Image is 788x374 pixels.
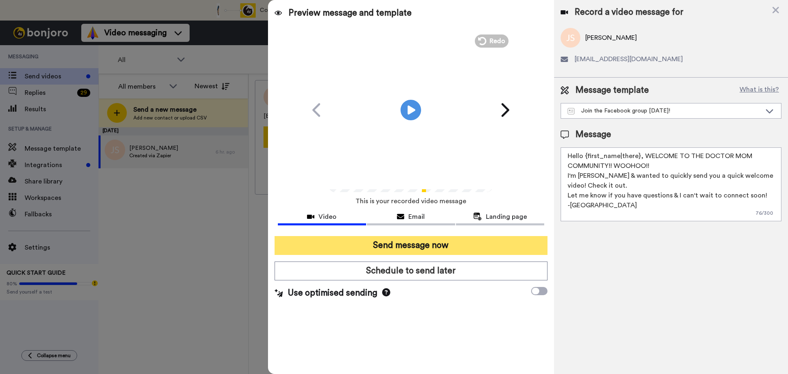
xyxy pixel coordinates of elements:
span: Email [408,212,425,222]
span: Message template [575,84,649,96]
div: From the whole team and myself, thank you so much for staying with us for a whole year. [36,28,146,60]
span: This is your recorded video message [355,192,466,210]
button: Send message now [275,236,547,255]
button: Schedule to send later [275,262,547,280]
span: Message [575,128,611,141]
span: Landing page [486,212,527,222]
div: message notification from Grant, 2w ago. Hey Becky, HAPPY ANNIVERSARY!! From the whole team and m... [12,10,152,131]
div: Join the Facebook group [DATE]! [568,107,761,115]
div: Hey [PERSON_NAME], [36,16,146,24]
span: 1:26 [355,173,369,183]
span: Use optimised sending [288,287,377,299]
b: HAPPY ANNIVERSARY!! [37,28,112,34]
textarea: Hello {first_name|there}, WELCOME TO THE DOCTOR MOM COMMUNITY!! WOOHOO!! I'm [PERSON_NAME] & want... [561,147,781,221]
img: Message-temps.svg [568,108,575,115]
span: / [350,173,353,183]
p: Message from Grant, sent 2w ago [36,119,146,126]
span: 0:00 [334,173,349,183]
button: What is this? [737,84,781,96]
iframe: vimeo [36,64,146,113]
span: Video [318,212,337,222]
img: Profile image for Grant [18,18,32,31]
div: Message content [36,16,146,117]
